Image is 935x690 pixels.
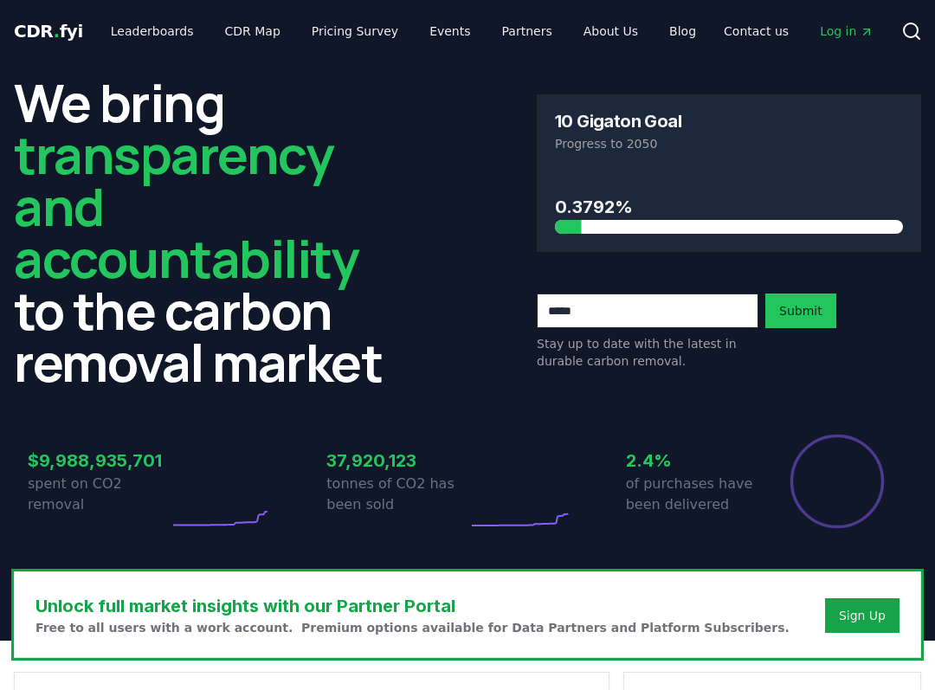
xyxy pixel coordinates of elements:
[416,16,484,47] a: Events
[537,335,758,370] p: Stay up to date with the latest in durable carbon removal.
[97,16,710,47] nav: Main
[555,194,903,220] h3: 0.3792%
[211,16,294,47] a: CDR Map
[298,16,412,47] a: Pricing Survey
[710,16,887,47] nav: Main
[789,433,886,530] div: Percentage of sales delivered
[626,474,767,515] p: of purchases have been delivered
[806,16,887,47] a: Log in
[14,21,83,42] span: CDR fyi
[97,16,208,47] a: Leaderboards
[14,19,83,43] a: CDR.fyi
[54,21,60,42] span: .
[655,16,710,47] a: Blog
[326,474,467,515] p: tonnes of CO2 has been sold
[488,16,566,47] a: Partners
[710,16,803,47] a: Contact us
[14,119,358,293] span: transparency and accountability
[570,16,652,47] a: About Us
[14,76,398,388] h2: We bring to the carbon removal market
[839,607,886,624] a: Sign Up
[35,593,790,619] h3: Unlock full market insights with our Partner Portal
[820,23,874,40] span: Log in
[35,619,790,636] p: Free to all users with a work account. Premium options available for Data Partners and Platform S...
[326,448,467,474] h3: 37,920,123
[765,293,836,328] button: Submit
[28,448,169,474] h3: $9,988,935,701
[555,113,681,130] h3: 10 Gigaton Goal
[626,448,767,474] h3: 2.4%
[28,474,169,515] p: spent on CO2 removal
[825,598,900,633] button: Sign Up
[555,135,903,152] p: Progress to 2050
